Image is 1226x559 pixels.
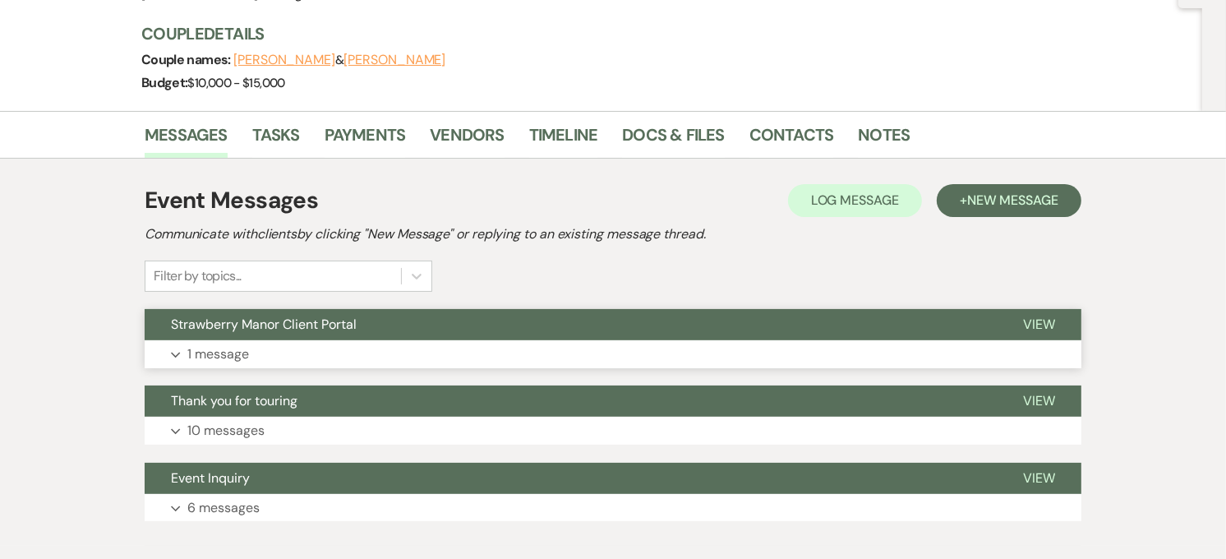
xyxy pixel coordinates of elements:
[233,53,335,67] button: [PERSON_NAME]
[811,192,899,209] span: Log Message
[343,53,445,67] button: [PERSON_NAME]
[187,344,249,365] p: 1 message
[937,184,1081,217] button: +New Message
[252,122,300,158] a: Tasks
[145,494,1081,522] button: 6 messages
[858,122,910,158] a: Notes
[430,122,504,158] a: Vendors
[622,122,724,158] a: Docs & Files
[1023,316,1055,333] span: View
[233,52,445,68] span: &
[171,469,250,487] span: Event Inquiry
[997,463,1081,494] button: View
[171,316,357,333] span: Strawberry Manor Client Portal
[145,340,1081,368] button: 1 message
[145,122,228,158] a: Messages
[997,386,1081,417] button: View
[145,224,1081,244] h2: Communicate with clients by clicking "New Message" or replying to an existing message thread.
[325,122,406,158] a: Payments
[187,497,260,519] p: 6 messages
[141,22,1062,45] h3: Couple Details
[749,122,834,158] a: Contacts
[171,392,297,409] span: Thank you for touring
[141,74,188,91] span: Budget:
[1023,392,1055,409] span: View
[967,192,1058,209] span: New Message
[145,183,318,218] h1: Event Messages
[997,309,1081,340] button: View
[1023,469,1055,487] span: View
[187,420,265,441] p: 10 messages
[145,386,997,417] button: Thank you for touring
[145,417,1081,445] button: 10 messages
[145,463,997,494] button: Event Inquiry
[788,184,922,217] button: Log Message
[529,122,598,158] a: Timeline
[145,309,997,340] button: Strawberry Manor Client Portal
[188,75,285,91] span: $10,000 - $15,000
[141,51,233,68] span: Couple names:
[154,266,242,286] div: Filter by topics...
